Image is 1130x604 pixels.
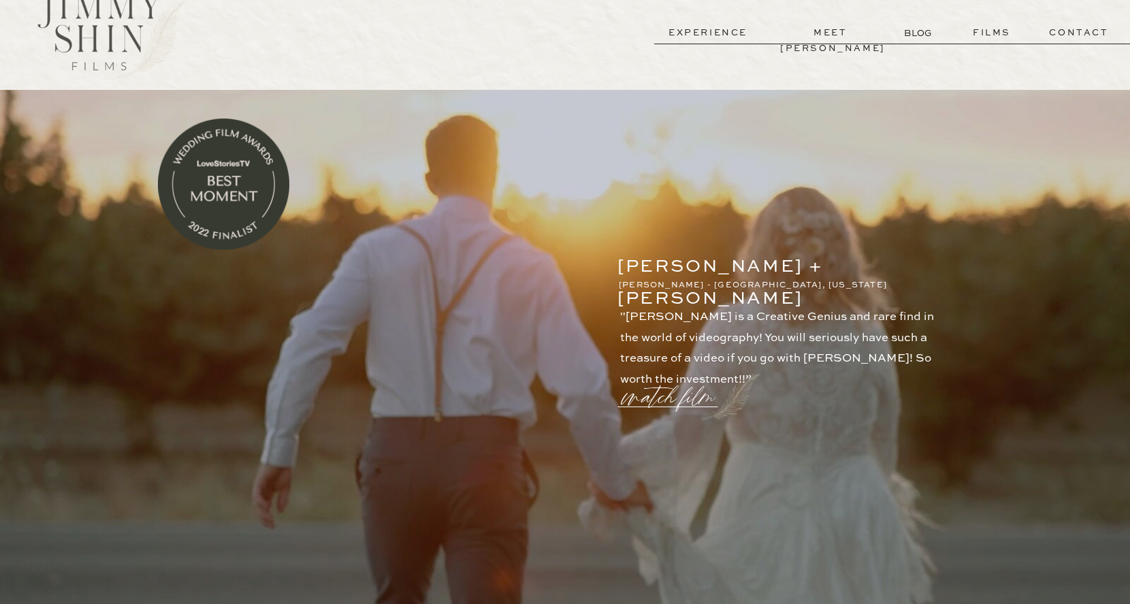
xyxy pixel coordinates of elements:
[619,279,904,291] p: [PERSON_NAME] - [GEOGRAPHIC_DATA], [US_STATE]
[904,26,935,40] a: BLOG
[658,25,758,41] a: experience
[958,25,1025,41] a: films
[1030,25,1128,41] a: contact
[617,251,903,270] p: [PERSON_NAME] + [PERSON_NAME]
[624,363,722,415] a: watch film
[780,25,881,41] a: meet [PERSON_NAME]
[620,307,948,374] p: "[PERSON_NAME] is a Creative Genius and rare find in the world of videography! You will seriously...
